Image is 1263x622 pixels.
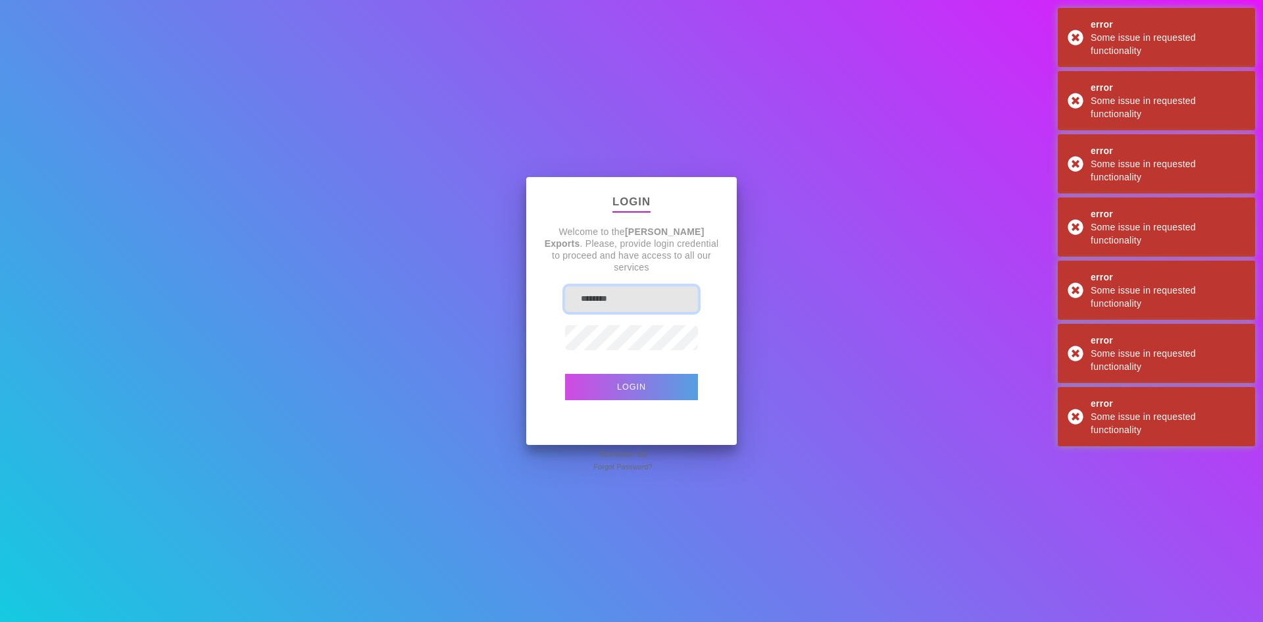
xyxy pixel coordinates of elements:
[1091,81,1245,94] div: error
[593,460,652,473] span: Forgot Password?
[600,448,647,461] span: Remember Me
[612,193,651,213] p: Login
[1091,94,1245,120] div: Some issue in requested functionality
[1091,271,1245,284] div: error
[1091,144,1245,157] div: error
[1091,397,1245,410] div: error
[565,374,698,400] button: Login
[1091,220,1245,247] div: Some issue in requested functionality
[542,226,721,273] p: Welcome to the . Please, provide login credential to proceed and have access to all our services
[1091,207,1245,220] div: error
[1091,31,1245,57] div: Some issue in requested functionality
[1091,18,1245,31] div: error
[1091,347,1245,373] div: Some issue in requested functionality
[1091,410,1245,436] div: Some issue in requested functionality
[1091,284,1245,310] div: Some issue in requested functionality
[545,226,705,249] strong: [PERSON_NAME] Exports
[1091,157,1245,184] div: Some issue in requested functionality
[1091,334,1245,347] div: error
